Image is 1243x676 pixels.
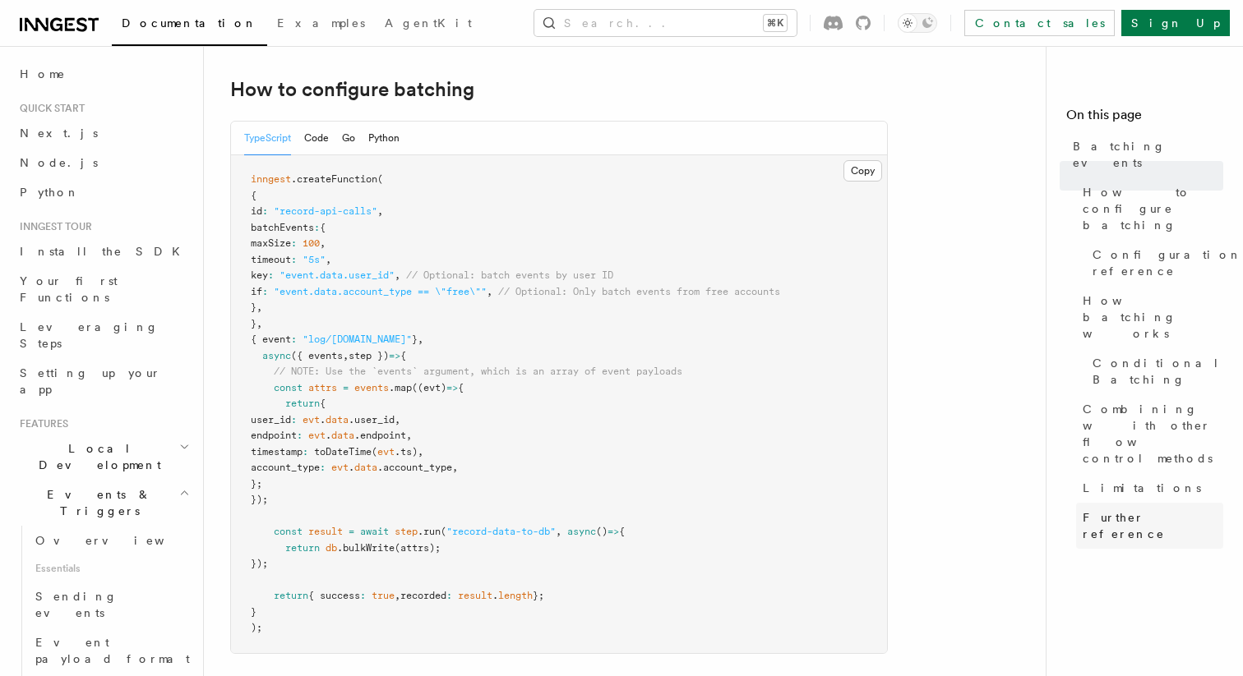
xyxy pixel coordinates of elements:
a: Documentation [112,5,267,46]
span: data [354,462,377,473]
span: const [274,382,303,393]
span: key [251,269,268,281]
span: Node.js [20,156,98,169]
span: : [291,254,297,265]
span: Further reference [1083,509,1223,542]
span: : [303,446,308,458]
span: Install the SDK [20,245,190,258]
a: Setting up your app [13,358,193,404]
button: Code [304,122,329,155]
span: Inngest tour [13,220,92,233]
span: .user_id [349,414,395,425]
span: : [291,333,297,345]
span: Your first Functions [20,274,118,304]
span: "event.data.account_type == \"free\"" [274,286,487,297]
span: batchEvents [251,222,314,233]
span: .endpoint [354,430,406,441]
span: ); [251,622,262,633]
span: events [354,382,389,393]
span: ( [372,446,377,458]
a: Sending events [29,582,193,628]
span: .account_type [377,462,452,473]
span: } [251,318,256,329]
span: , [395,590,400,601]
span: }; [533,590,544,601]
button: Python [368,122,400,155]
span: evt [308,430,326,441]
span: ( [441,526,446,537]
span: : [262,205,268,217]
span: db [326,542,337,554]
span: .bulkWrite [337,542,395,554]
span: { event [251,333,291,345]
span: .ts) [395,446,418,458]
span: account_type [251,462,320,473]
span: maxSize [251,237,291,249]
a: Further reference [1076,503,1223,549]
span: : [262,286,268,297]
span: }; [251,478,262,490]
span: , [418,333,423,345]
span: ( [377,173,383,185]
span: => [389,350,400,361]
button: TypeScript [244,122,291,155]
span: .map [389,382,412,393]
span: data [331,430,354,441]
span: : [314,222,320,233]
span: const [274,526,303,537]
a: How batching works [1076,286,1223,348]
span: Event payload format [35,636,190,665]
span: , [343,350,349,361]
span: user_id [251,414,291,425]
span: Setting up your app [20,366,161,396]
span: result [308,526,343,537]
a: Node.js [13,148,193,177]
span: 100 [303,237,320,249]
kbd: ⌘K [764,15,787,31]
span: // NOTE: Use the `events` argument, which is an array of event payloads [274,366,682,377]
span: , [395,269,400,281]
span: : [360,590,366,601]
span: Essentials [29,555,193,582]
span: , [256,301,262,313]
a: AgentKit [375,5,482,44]
span: recorded [400,590,446,601]
span: length [498,590,533,601]
a: How to configure batching [230,78,474,101]
a: Event payload format [29,628,193,674]
span: timestamp [251,446,303,458]
span: ({ events [291,350,343,361]
span: , [452,462,458,473]
a: Overview [29,526,193,555]
span: => [446,382,458,393]
a: Contact sales [964,10,1115,36]
span: await [360,526,389,537]
span: // Optional: batch events by user ID [406,269,613,281]
span: async [262,350,291,361]
span: } [251,301,256,313]
a: Batching events [1066,131,1223,177]
span: "log/[DOMAIN_NAME]" [303,333,412,345]
span: { success [308,590,360,601]
span: Home [20,66,66,82]
span: Combining with other flow control methods [1083,401,1223,467]
span: AgentKit [385,16,472,30]
span: => [608,526,619,537]
span: Events & Triggers [13,486,179,519]
span: { [320,398,326,409]
span: : [291,414,297,425]
span: "event.data.user_id" [280,269,395,281]
span: return [274,590,308,601]
h4: On this page [1066,105,1223,131]
span: ((evt) [412,382,446,393]
span: return [285,398,320,409]
span: Examples [277,16,365,30]
span: Local Development [13,440,179,473]
a: Leveraging Steps [13,312,193,358]
span: , [256,318,262,329]
span: id [251,205,262,217]
span: if [251,286,262,297]
span: . [492,590,498,601]
span: () [596,526,608,537]
span: : [291,237,297,249]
